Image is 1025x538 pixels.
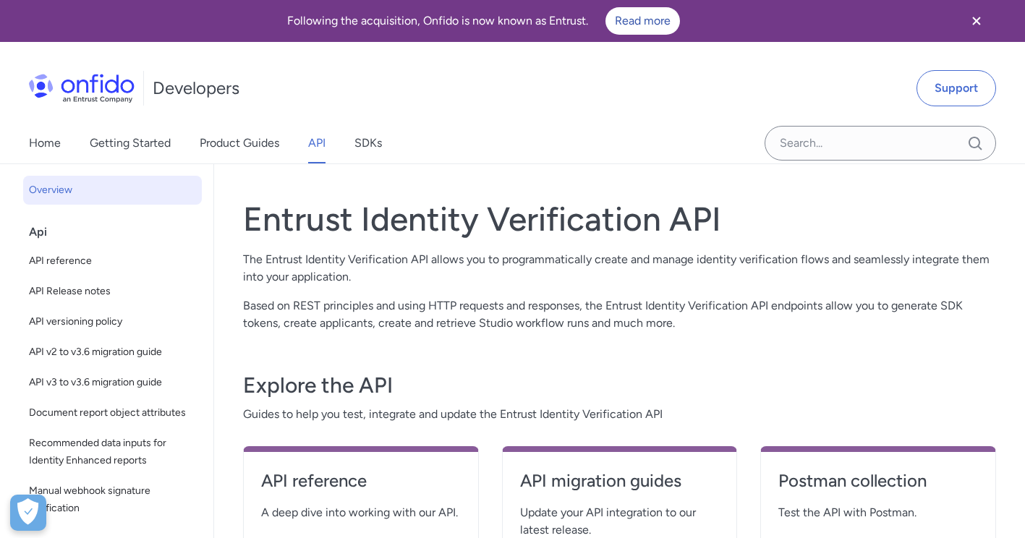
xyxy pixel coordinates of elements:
[153,77,239,100] h1: Developers
[90,123,171,163] a: Getting Started
[29,123,61,163] a: Home
[23,307,202,336] a: API versioning policy
[950,3,1003,39] button: Close banner
[243,199,996,239] h1: Entrust Identity Verification API
[10,495,46,531] div: Cookie Preferences
[29,435,196,469] span: Recommended data inputs for Identity Enhanced reports
[29,343,196,361] span: API v2 to v3.6 migration guide
[23,429,202,475] a: Recommended data inputs for Identity Enhanced reports
[520,469,720,492] h4: API migration guides
[29,313,196,330] span: API versioning policy
[261,504,461,521] span: A deep dive into working with our API.
[778,469,978,504] a: Postman collection
[261,469,461,492] h4: API reference
[968,12,985,30] svg: Close banner
[261,469,461,504] a: API reference
[23,338,202,367] a: API v2 to v3.6 migration guide
[23,477,202,523] a: Manual webhook signature verification
[765,126,996,161] input: Onfido search input field
[29,74,135,103] img: Onfido Logo
[17,7,950,35] div: Following the acquisition, Onfido is now known as Entrust.
[23,277,202,306] a: API Release notes
[520,469,720,504] a: API migration guides
[243,297,996,332] p: Based on REST principles and using HTTP requests and responses, the Entrust Identity Verification...
[23,176,202,205] a: Overview
[308,123,326,163] a: API
[23,247,202,276] a: API reference
[916,70,996,106] a: Support
[29,252,196,270] span: API reference
[605,7,680,35] a: Read more
[778,504,978,521] span: Test the API with Postman.
[23,368,202,397] a: API v3 to v3.6 migration guide
[29,182,196,199] span: Overview
[29,218,208,247] div: Api
[29,404,196,422] span: Document report object attributes
[29,374,196,391] span: API v3 to v3.6 migration guide
[29,482,196,517] span: Manual webhook signature verification
[354,123,382,163] a: SDKs
[778,469,978,492] h4: Postman collection
[10,495,46,531] button: Open Preferences
[200,123,279,163] a: Product Guides
[23,398,202,427] a: Document report object attributes
[243,371,996,400] h3: Explore the API
[243,406,996,423] span: Guides to help you test, integrate and update the Entrust Identity Verification API
[243,251,996,286] p: The Entrust Identity Verification API allows you to programmatically create and manage identity v...
[29,283,196,300] span: API Release notes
